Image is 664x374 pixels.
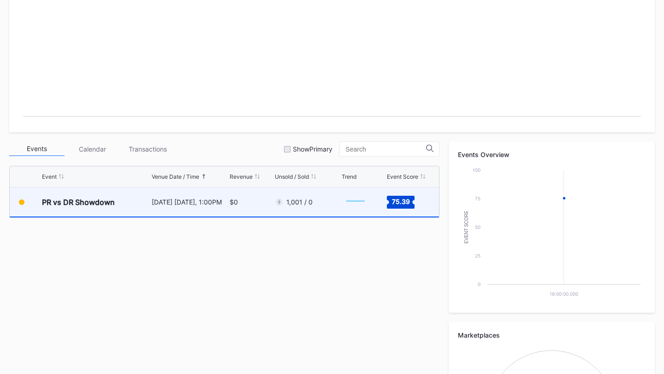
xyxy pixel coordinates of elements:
[286,198,313,206] div: 1,001 / 0
[475,224,480,230] text: 50
[152,173,199,180] div: Venue Date / Time
[464,210,469,244] text: Event Score
[475,253,480,258] text: 25
[230,173,253,180] div: Revenue
[42,173,57,180] div: Event
[342,191,369,214] svg: Chart title
[392,197,410,205] text: 75.39
[230,198,238,206] div: $0
[475,196,480,201] text: 75
[65,142,120,156] div: Calendar
[550,291,578,297] text: 18:00:00.000
[478,281,480,287] text: 0
[293,145,332,153] div: Show Primary
[473,167,480,173] text: 100
[120,142,175,156] div: Transactions
[342,173,356,180] div: Trend
[458,165,645,304] svg: Chart title
[458,331,646,339] div: Marketplaces
[275,173,309,180] div: Unsold / Sold
[387,173,418,180] div: Event Score
[152,198,227,206] div: [DATE] [DATE], 1:00PM
[42,198,115,207] div: PR vs DR Showdown
[9,142,65,156] div: Events
[458,151,646,158] div: Events Overview
[345,146,426,153] input: Search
